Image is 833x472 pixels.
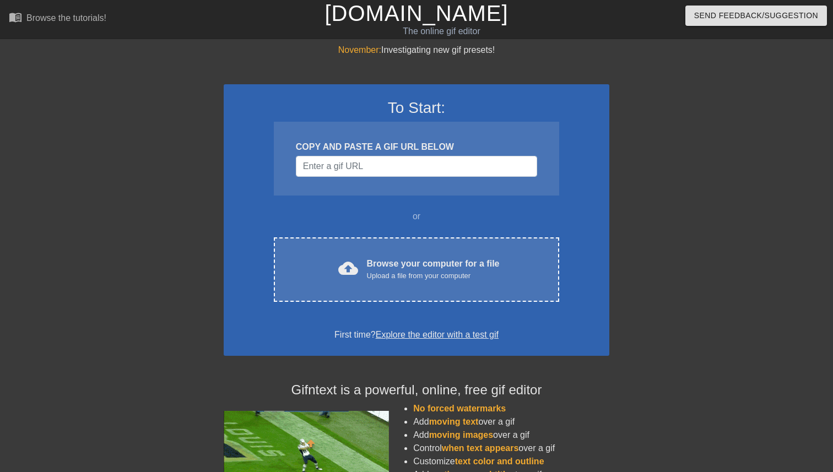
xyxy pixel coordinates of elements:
a: [DOMAIN_NAME] [324,1,508,25]
span: cloud_upload [338,258,358,278]
li: Customize [413,455,609,468]
h4: Gifntext is a powerful, online, free gif editor [224,382,609,398]
a: Browse the tutorials! [9,10,106,28]
div: Upload a file from your computer [367,270,500,281]
span: moving text [429,417,479,426]
button: Send Feedback/Suggestion [685,6,827,26]
li: Control over a gif [413,442,609,455]
span: November: [338,45,381,55]
div: The online gif editor [283,25,600,38]
div: First time? [238,328,595,341]
li: Add over a gif [413,415,609,428]
span: No forced watermarks [413,404,506,413]
div: COPY AND PASTE A GIF URL BELOW [296,140,537,154]
span: Send Feedback/Suggestion [694,9,818,23]
input: Username [296,156,537,177]
div: Browse your computer for a file [367,257,500,281]
span: moving images [429,430,493,440]
div: Browse the tutorials! [26,13,106,23]
span: menu_book [9,10,22,24]
span: when text appears [442,443,519,453]
span: text color and outline [455,457,544,466]
a: Explore the editor with a test gif [376,330,499,339]
div: or [252,210,581,223]
div: Investigating new gif presets! [224,44,609,57]
h3: To Start: [238,99,595,117]
li: Add over a gif [413,428,609,442]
